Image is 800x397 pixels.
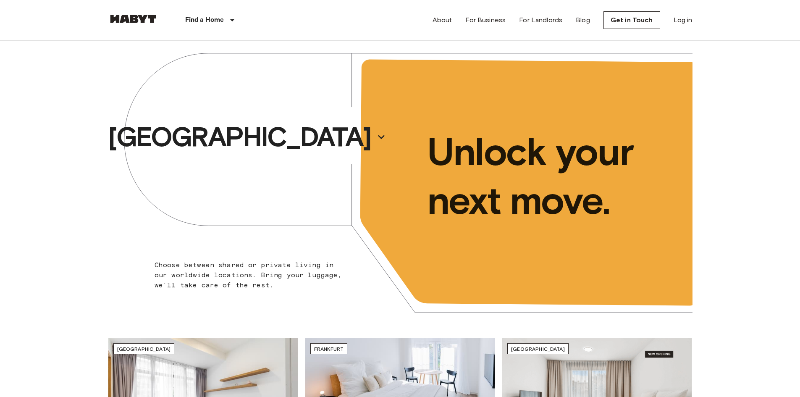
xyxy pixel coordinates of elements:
[117,346,171,352] span: [GEOGRAPHIC_DATA]
[511,346,565,352] span: [GEOGRAPHIC_DATA]
[603,11,660,29] a: Get in Touch
[576,15,590,25] a: Blog
[105,118,389,156] button: [GEOGRAPHIC_DATA]
[465,15,506,25] a: For Business
[674,15,692,25] a: Log in
[108,120,371,154] p: [GEOGRAPHIC_DATA]
[185,15,224,25] p: Find a Home
[519,15,562,25] a: For Landlords
[433,15,452,25] a: About
[314,346,344,352] span: Frankfurt
[155,260,347,290] p: Choose between shared or private living in our worldwide locations. Bring your luggage, we'll tak...
[427,127,679,225] p: Unlock your next move.
[108,15,158,23] img: Habyt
